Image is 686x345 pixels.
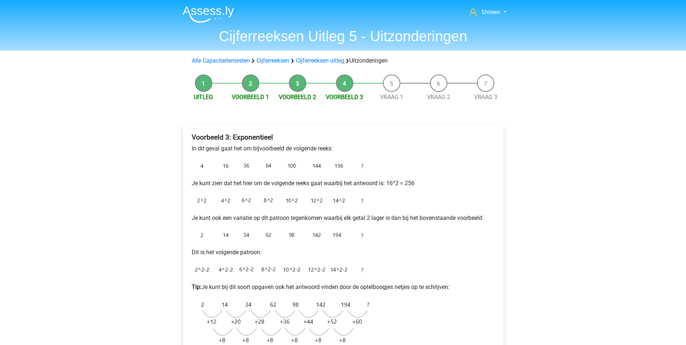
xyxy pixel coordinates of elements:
a: Uitleg [194,94,213,101]
a: Voorbeeld 2 [279,94,316,101]
b: Tip: [192,284,201,290]
p: Dit is het volgende patroon: [192,248,495,257]
img: Exceptions_example_3_3.png [192,228,372,242]
a: Shireen [466,8,509,17]
a: Vraag 1 [380,94,403,101]
b: Voorbeeld 3: Exponentieel [192,133,273,141]
img: Exceptions_example_3_4.png [192,263,372,277]
a: Vraag 2 [427,94,450,101]
a: Alle Capaciteitentesten [192,57,250,64]
p: Je kunt ook een variatie op dit patroon tegenkomen waarbij elk getal 2 lager is dan bij het boven... [192,214,495,222]
img: Assessly [183,6,234,23]
h1: Cijferreeksen Uitleg 5 - Uitzonderingen [177,27,510,45]
img: Exceptions_example_3_2.png [192,193,372,208]
p: Je kunt bij dit soort opgaven ook het antwoord vinden door de optelboogjes netjes op te schrijven: [192,283,495,291]
p: Je kunt zien dat het hier om de volgende reeks gaat waarbij het antwoord is: 16^2 = 256 [192,179,495,188]
div: Uitzonderingen [189,56,498,65]
p: In dit geval gaat het om bijvoorbeeld de volgende reeks: [192,144,495,153]
a: Cijferreeksen uitleg [296,57,344,64]
span: Shireen [481,9,500,16]
img: Exceptions_example_3_1.png [192,159,372,173]
a: Voorbeeld 3 [326,94,363,101]
a: Cijferreeksen [256,57,289,64]
a: Voorbeeld 1 [232,94,269,101]
a: Vraag 3 [474,94,497,101]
